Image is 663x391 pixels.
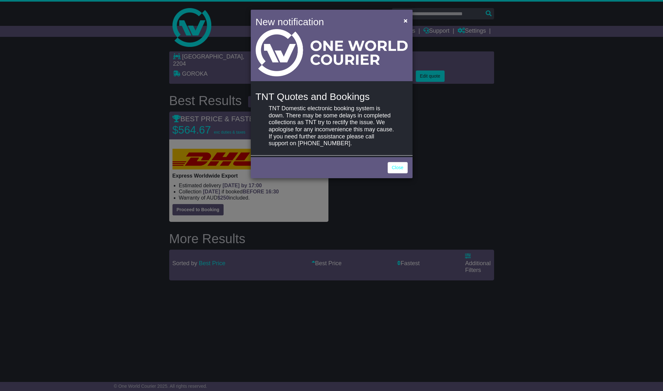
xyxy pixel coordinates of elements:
[269,105,394,147] p: TNT Domestic electronic booking system is down. There may be some delays in completed collections...
[388,162,408,173] a: Close
[403,17,407,24] span: ×
[256,29,408,76] img: Light
[400,14,411,27] button: Close
[256,91,408,102] h4: TNT Quotes and Bookings
[256,15,394,29] h4: New notification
